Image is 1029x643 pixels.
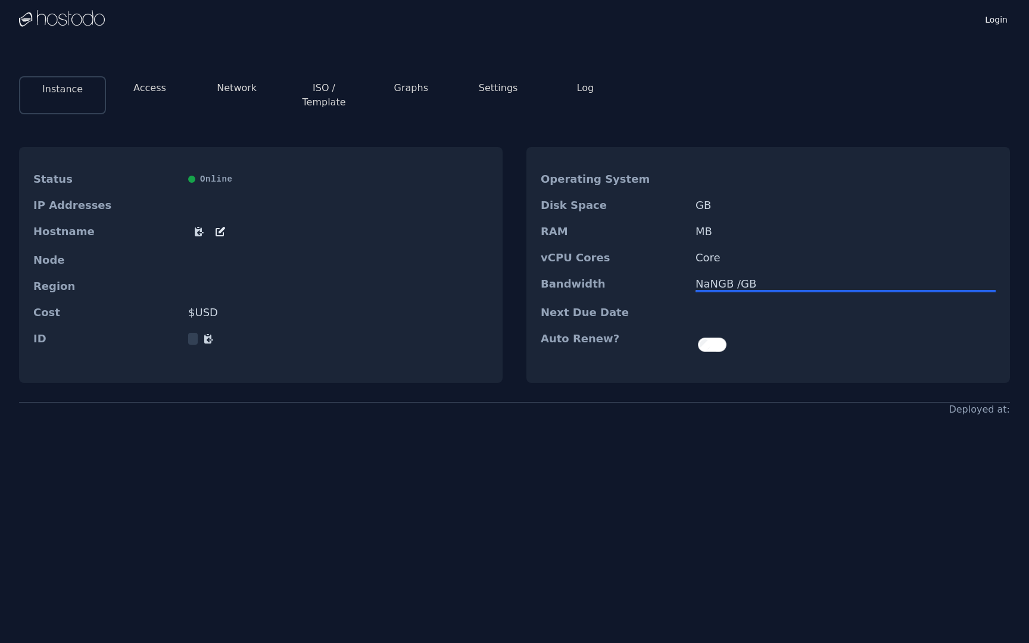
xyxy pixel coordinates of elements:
[541,226,686,238] dt: RAM
[541,199,686,211] dt: Disk Space
[42,82,83,96] button: Instance
[541,333,686,357] dt: Auto Renew?
[541,252,686,264] dt: vCPU Cores
[949,402,1010,417] div: Deployed at:
[541,278,686,292] dt: Bandwidth
[541,173,686,185] dt: Operating System
[479,81,518,95] button: Settings
[217,81,257,95] button: Network
[188,173,488,185] div: Online
[696,226,996,238] dd: MB
[33,333,179,345] dt: ID
[33,173,179,185] dt: Status
[33,254,179,266] dt: Node
[983,11,1010,26] a: Login
[188,307,488,319] dd: $ USD
[33,307,179,319] dt: Cost
[33,226,179,240] dt: Hostname
[696,252,996,264] dd: Core
[696,199,996,211] dd: GB
[33,280,179,292] dt: Region
[577,81,594,95] button: Log
[33,199,179,211] dt: IP Addresses
[290,81,358,110] button: ISO / Template
[394,81,428,95] button: Graphs
[19,10,105,28] img: Logo
[133,81,166,95] button: Access
[541,307,686,319] dt: Next Due Date
[696,278,996,290] div: NaN GB / GB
